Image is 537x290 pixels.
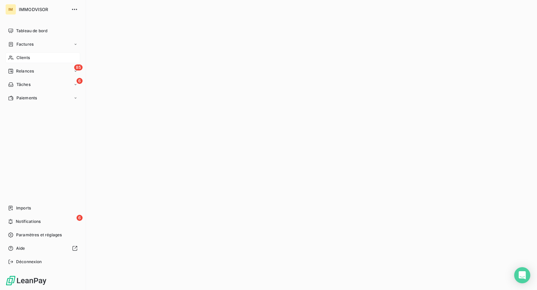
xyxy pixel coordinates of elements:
a: Aide [5,243,80,254]
span: Paramètres et réglages [16,232,62,238]
span: Tâches [16,82,31,88]
span: Imports [16,205,31,211]
div: IM [5,4,16,15]
span: Déconnexion [16,259,42,265]
span: IMMODVISOR [19,7,67,12]
span: 6 [77,215,83,221]
div: Open Intercom Messenger [514,267,530,283]
span: 6 [77,78,83,84]
span: Relances [16,68,34,74]
span: Clients [16,55,30,61]
span: Factures [16,41,34,47]
span: Tableau de bord [16,28,47,34]
img: Logo LeanPay [5,275,47,286]
span: 85 [74,64,83,70]
span: Paiements [16,95,37,101]
span: Notifications [16,219,41,225]
span: Aide [16,245,25,251]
